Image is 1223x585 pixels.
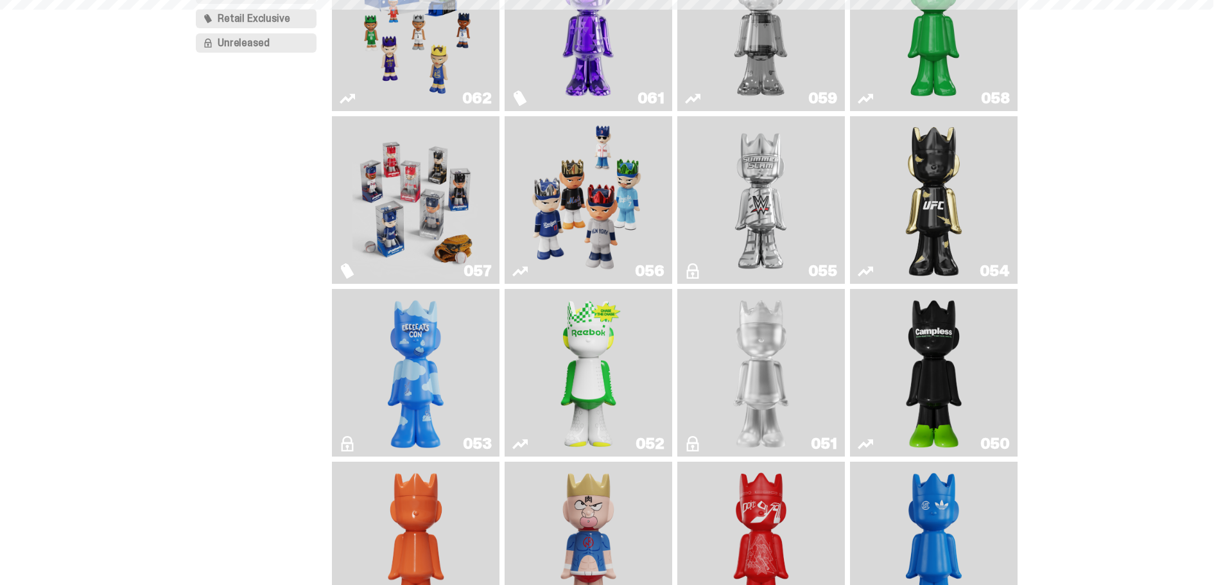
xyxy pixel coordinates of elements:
div: 055 [808,263,837,279]
span: Unreleased [218,38,269,48]
img: I Was There SummerSlam [698,121,824,279]
a: Ruby [858,121,1010,279]
div: 062 [462,91,492,106]
a: Court Victory [512,294,664,451]
a: Game Face (2025) [340,121,492,279]
img: Court Victory [555,294,623,451]
div: 050 [980,436,1010,451]
img: ghooooost [382,294,450,451]
div: 052 [636,436,664,451]
button: Unreleased [196,33,317,53]
a: ghooooost [340,294,492,451]
div: 051 [811,436,837,451]
span: Retail Exclusive [218,13,290,24]
img: Game Face (2025) [525,121,651,279]
a: Campless [858,294,1010,451]
a: Game Face (2025) [512,121,664,279]
img: Campless [900,294,968,451]
div: 061 [638,91,664,106]
div: 054 [980,263,1010,279]
a: LLLoyalty [685,294,837,451]
a: I Was There SummerSlam [685,121,837,279]
div: 058 [981,91,1010,106]
div: 059 [808,91,837,106]
img: Ruby [900,121,968,279]
div: 053 [463,436,492,451]
div: 057 [464,263,492,279]
img: LLLoyalty [727,294,795,451]
button: Retail Exclusive [196,9,317,28]
div: 056 [635,263,664,279]
img: Game Face (2025) [352,121,478,279]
